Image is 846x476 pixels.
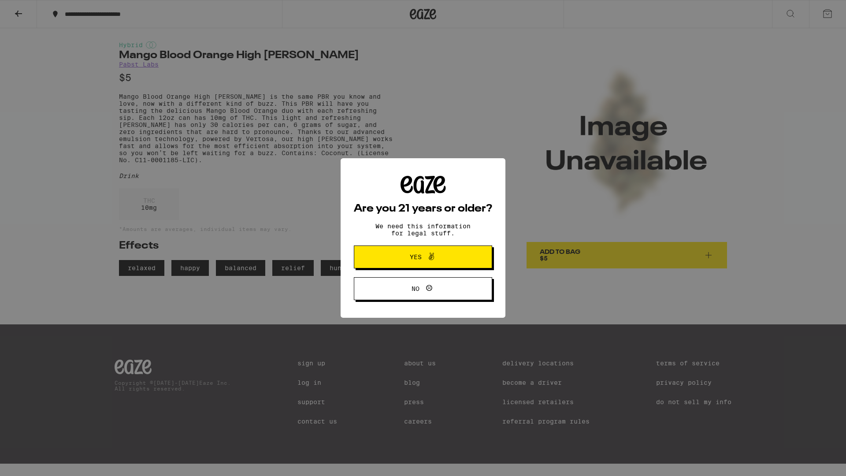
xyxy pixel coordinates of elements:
[354,204,492,214] h2: Are you 21 years or older?
[791,450,837,472] iframe: Opens a widget where you can find more information
[368,223,478,237] p: We need this information for legal stuff.
[412,286,419,292] span: No
[410,254,422,260] span: Yes
[354,277,492,300] button: No
[354,245,492,268] button: Yes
